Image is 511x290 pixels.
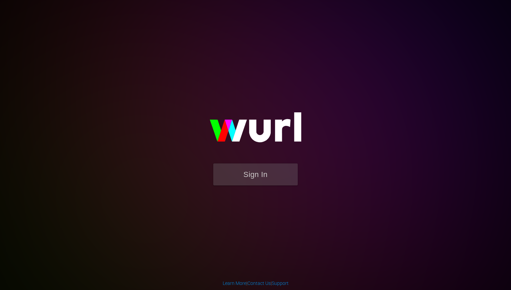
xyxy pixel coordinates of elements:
[188,98,323,163] img: wurl-logo-on-black-223613ac3d8ba8fe6dc639794a292ebdb59501304c7dfd60c99c58986ef67473.svg
[272,281,289,286] a: Support
[223,281,246,286] a: Learn More
[223,280,289,287] div: | |
[213,163,298,185] button: Sign In
[247,281,271,286] a: Contact Us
